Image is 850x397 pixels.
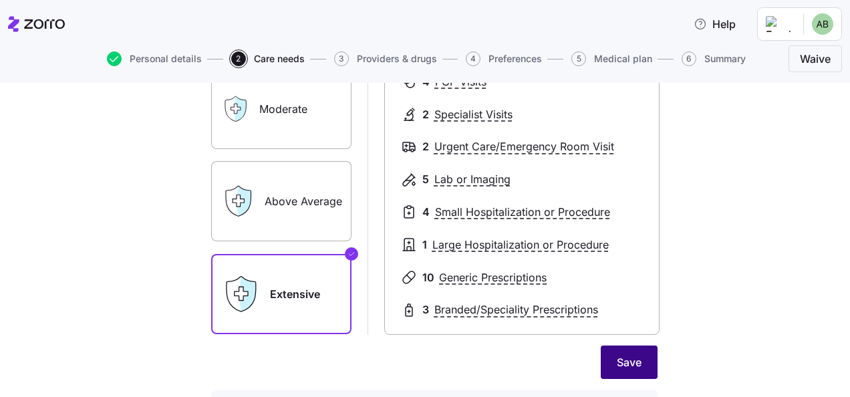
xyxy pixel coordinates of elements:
[211,69,351,149] label: Moderate
[334,51,349,66] span: 3
[422,269,434,286] span: 10
[347,246,356,262] svg: Checkmark
[466,51,542,66] button: 4Preferences
[704,54,746,63] span: Summary
[229,51,305,66] a: 2Care needs
[231,51,305,66] button: 2Care needs
[104,51,202,66] a: Personal details
[488,54,542,63] span: Preferences
[422,301,429,318] span: 3
[439,269,547,286] span: Generic Prescriptions
[434,106,513,123] span: Specialist Visits
[422,106,429,123] span: 2
[435,204,610,221] span: Small Hospitalization or Procedure
[812,13,833,35] img: f51c6d280be2db1075b17e9ea1d05e23
[682,51,746,66] button: 6Summary
[694,16,736,32] span: Help
[466,51,480,66] span: 4
[422,171,429,188] span: 5
[571,51,586,66] span: 5
[571,51,652,66] button: 5Medical plan
[107,51,202,66] button: Personal details
[683,11,746,37] button: Help
[789,45,842,72] button: Waive
[766,16,793,32] img: Employer logo
[682,51,696,66] span: 6
[432,237,609,253] span: Large Hospitalization or Procedure
[434,301,598,318] span: Branded/Speciality Prescriptions
[254,54,305,63] span: Care needs
[617,354,642,370] span: Save
[334,51,437,66] button: 3Providers & drugs
[211,161,351,241] label: Above Average
[357,54,437,63] span: Providers & drugs
[211,254,351,334] label: Extensive
[422,204,430,221] span: 4
[434,171,511,188] span: Lab or Imaging
[594,54,652,63] span: Medical plan
[800,51,831,67] span: Waive
[130,54,202,63] span: Personal details
[422,138,429,155] span: 2
[434,138,614,155] span: Urgent Care/Emergency Room Visit
[601,346,658,379] button: Save
[422,237,427,253] span: 1
[231,51,246,66] span: 2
